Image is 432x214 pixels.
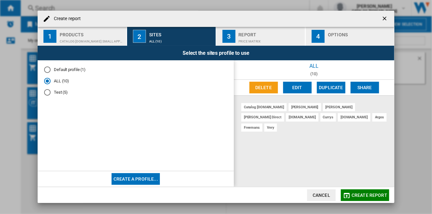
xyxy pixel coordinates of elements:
[352,193,387,198] span: Create report
[241,103,287,111] div: catalog [DOMAIN_NAME]
[307,189,336,201] button: Cancel
[317,82,345,93] button: Duplicate
[133,30,146,43] div: 2
[239,30,303,36] div: Report
[38,46,394,60] div: Select the sites profile to use
[264,124,277,132] div: very
[341,189,389,201] button: Create report
[312,30,325,43] div: 4
[372,113,387,121] div: argos
[241,113,284,121] div: [PERSON_NAME] direct
[44,78,227,84] md-radio-button: ALL (10)
[44,89,227,95] md-radio-button: Test (5)
[306,27,394,46] button: 4 Options
[44,67,227,73] md-radio-button: Default profile (1)
[112,173,160,185] button: Create a profile...
[149,36,213,43] div: ALL (10)
[381,15,389,23] ng-md-icon: getI18NText('BUTTONS.CLOSE_DIALOG')
[234,72,394,76] div: (10)
[320,113,336,121] div: currys
[323,103,355,111] div: [PERSON_NAME]
[43,30,56,43] div: 1
[60,36,124,43] div: CATALOG [DOMAIN_NAME]:Small appliances
[51,16,81,22] h4: Create report
[60,30,124,36] div: Products
[286,113,318,121] div: [DOMAIN_NAME]
[239,36,303,43] div: Price Matrix
[283,82,312,93] button: Edit
[127,27,216,46] button: 2 Sites ALL (10)
[234,60,394,72] div: ALL
[351,82,379,93] button: Share
[217,27,306,46] button: 3 Report Price Matrix
[222,30,235,43] div: 3
[289,103,321,111] div: [PERSON_NAME]
[338,113,370,121] div: [DOMAIN_NAME]
[149,30,213,36] div: Sites
[38,27,127,46] button: 1 Products CATALOG [DOMAIN_NAME]:Small appliances
[379,12,392,25] button: getI18NText('BUTTONS.CLOSE_DIALOG')
[328,30,392,36] div: Options
[249,82,278,93] button: Delete
[241,124,262,132] div: freemans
